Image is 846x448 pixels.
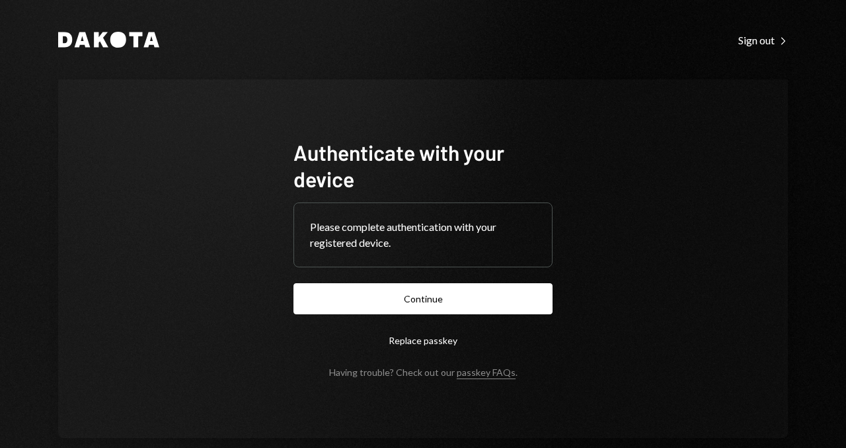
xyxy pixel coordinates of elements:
[457,367,516,379] a: passkey FAQs
[293,325,553,356] button: Replace passkey
[329,367,518,378] div: Having trouble? Check out our .
[310,219,536,251] div: Please complete authentication with your registered device.
[738,34,788,47] div: Sign out
[293,283,553,314] button: Continue
[293,139,553,192] h1: Authenticate with your device
[738,32,788,47] a: Sign out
